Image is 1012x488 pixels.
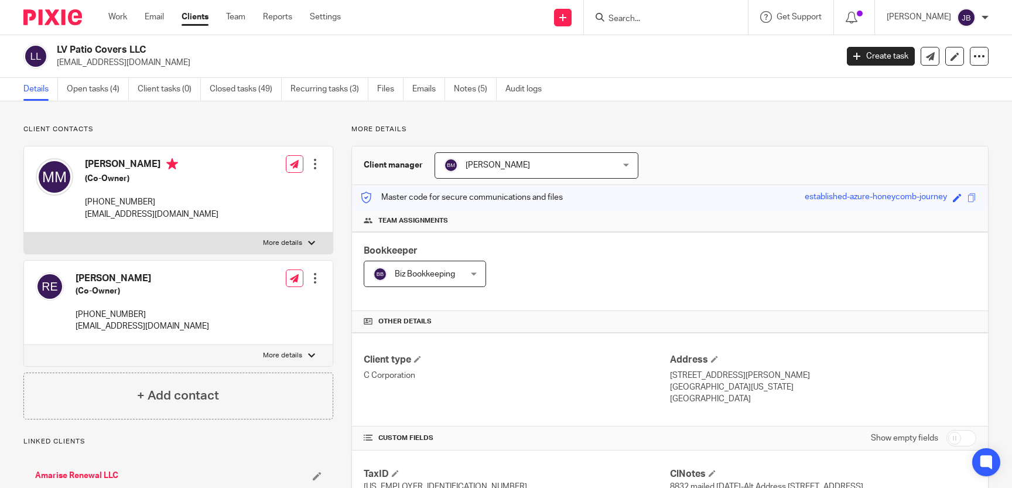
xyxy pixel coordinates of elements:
a: Work [108,11,127,23]
p: [EMAIL_ADDRESS][DOMAIN_NAME] [76,320,209,332]
h3: Client manager [364,159,423,171]
p: [PHONE_NUMBER] [85,196,218,208]
h4: Address [670,354,976,366]
a: Amarise Renewal LLC [35,470,118,482]
h4: TaxID [364,468,670,480]
p: [STREET_ADDRESS][PERSON_NAME] [670,370,976,381]
a: Email [145,11,164,23]
p: C Corporation [364,370,670,381]
a: Closed tasks (49) [210,78,282,101]
a: Settings [310,11,341,23]
p: More details [263,351,302,360]
a: Client tasks (0) [138,78,201,101]
p: Master code for secure communications and files [361,192,563,203]
h4: CUSTOM FIELDS [364,434,670,443]
h4: Client type [364,354,670,366]
p: [EMAIL_ADDRESS][DOMAIN_NAME] [85,209,218,220]
a: Files [377,78,404,101]
a: Team [226,11,245,23]
p: [GEOGRAPHIC_DATA] [670,393,976,405]
h4: [PERSON_NAME] [85,158,218,173]
p: [EMAIL_ADDRESS][DOMAIN_NAME] [57,57,829,69]
h4: ClNotes [670,468,976,480]
p: Client contacts [23,125,333,134]
a: Open tasks (4) [67,78,129,101]
span: Get Support [777,13,822,21]
div: established-azure-honeycomb-journey [805,191,947,204]
img: svg%3E [23,44,48,69]
a: Details [23,78,58,101]
img: svg%3E [36,158,73,196]
img: Pixie [23,9,82,25]
p: More details [263,238,302,248]
p: [PERSON_NAME] [887,11,951,23]
p: [PHONE_NUMBER] [76,309,209,320]
a: Notes (5) [454,78,497,101]
img: svg%3E [373,267,387,281]
h5: (Co-Owner) [76,285,209,297]
span: Biz Bookkeeping [395,270,455,278]
span: Team assignments [378,216,448,226]
h4: + Add contact [137,387,219,405]
a: Emails [412,78,445,101]
span: [PERSON_NAME] [466,161,530,169]
a: Audit logs [505,78,551,101]
h5: (Co-Owner) [85,173,218,185]
h4: [PERSON_NAME] [76,272,209,285]
span: Bookkeeper [364,246,418,255]
label: Show empty fields [871,432,938,444]
a: Reports [263,11,292,23]
h2: LV Patio Covers LLC [57,44,675,56]
a: Create task [847,47,915,66]
i: Primary [166,158,178,170]
p: More details [351,125,989,134]
img: svg%3E [957,8,976,27]
a: Recurring tasks (3) [290,78,368,101]
img: svg%3E [444,158,458,172]
p: [GEOGRAPHIC_DATA][US_STATE] [670,381,976,393]
input: Search [607,14,713,25]
a: Clients [182,11,208,23]
span: Other details [378,317,432,326]
img: svg%3E [36,272,64,301]
p: Linked clients [23,437,333,446]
